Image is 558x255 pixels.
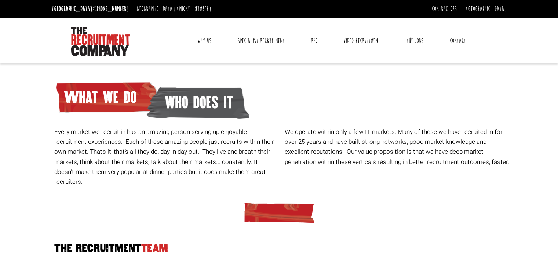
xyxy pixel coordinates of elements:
[306,32,323,50] a: RPO
[508,157,509,167] span: .
[338,32,386,50] a: Video Recruitment
[444,32,471,50] a: Contact
[192,32,217,50] a: Why Us
[141,242,168,254] span: Team
[232,32,290,50] a: Specialist Recruitment
[401,32,429,50] a: The Jobs
[285,127,510,167] p: We operate within only a few IT markets. Many of these we have recruited in for over 25 years and...
[94,5,129,13] a: [PHONE_NUMBER]
[132,3,213,15] li: [GEOGRAPHIC_DATA]:
[54,127,279,187] p: Every market we recruit in has an amazing person serving up enjoyable recruitment experiences. Ea...
[432,5,457,13] a: Contractors
[177,5,211,13] a: [PHONE_NUMBER]
[52,243,507,254] h2: The Recruitment
[71,27,130,56] img: The Recruitment Company
[50,3,131,15] li: [GEOGRAPHIC_DATA]:
[466,5,507,13] a: [GEOGRAPHIC_DATA]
